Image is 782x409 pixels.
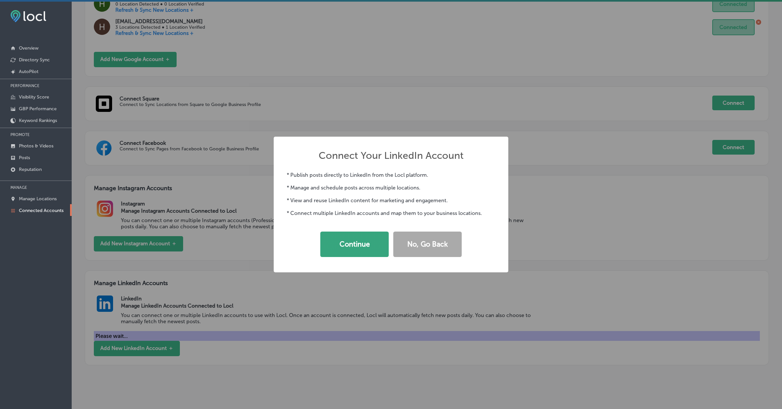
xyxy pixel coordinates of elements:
[19,143,53,149] p: Photos & Videos
[19,155,30,160] p: Posts
[287,185,495,191] p: * Manage and schedule posts across multiple locations.
[19,57,50,63] p: Directory Sync
[19,167,42,172] p: Reputation
[10,10,46,22] img: fda3e92497d09a02dc62c9cd864e3231.png
[287,210,495,216] p: * Connect multiple LinkedIn accounts and map them to your business locations.
[19,208,64,213] p: Connected Accounts
[19,118,57,123] p: Keyword Rankings
[19,94,49,100] p: Visibility Score
[19,196,57,202] p: Manage Locations
[393,232,462,257] button: No, Go Back
[287,197,495,204] p: * View and reuse LinkedIn content for marketing and engagement.
[19,69,38,74] p: AutoPilot
[319,150,464,161] h2: Connect Your LinkedIn Account
[320,232,389,257] button: Continue
[19,106,57,112] p: GBP Performance
[19,45,38,51] p: Overview
[287,172,495,178] p: * Publish posts directly to LinkedIn from the Locl platform.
